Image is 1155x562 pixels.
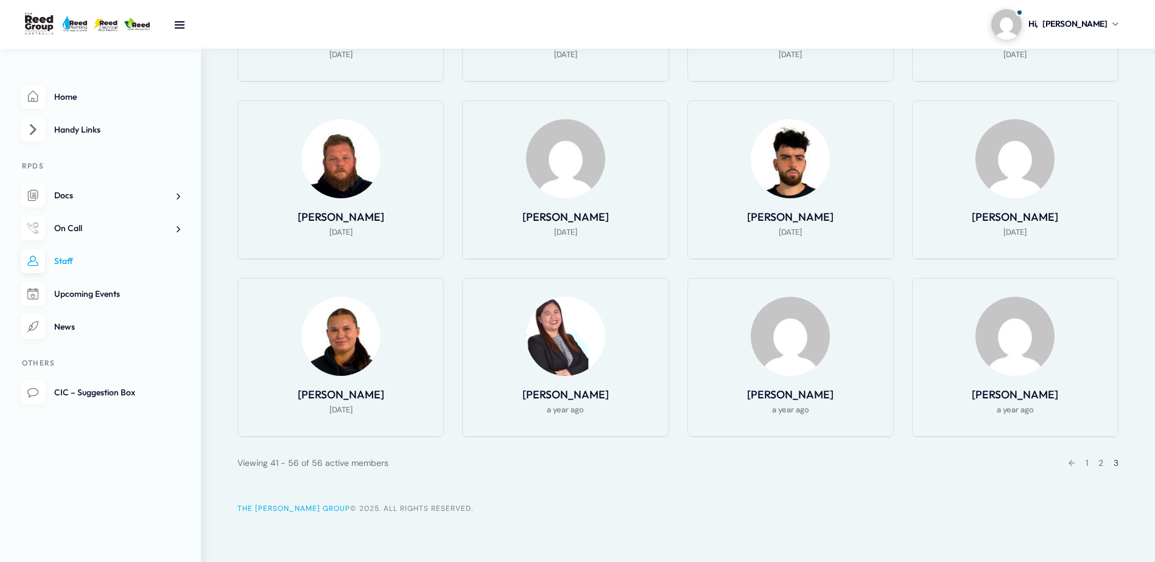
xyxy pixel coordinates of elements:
[237,504,350,513] a: The [PERSON_NAME] Group
[298,210,384,224] a: [PERSON_NAME]
[975,119,1055,198] img: Profile Photo
[1086,457,1088,468] a: 1
[237,456,388,470] div: Viewing 41 - 56 of 56 active members
[779,47,802,62] span: [DATE]
[975,297,1055,376] img: Profile Photo
[1069,457,1075,468] a: ←
[301,297,381,376] img: Profile Photo
[1098,457,1103,468] a: 2
[747,210,834,224] a: [PERSON_NAME]
[329,403,353,417] span: [DATE]
[751,297,830,376] img: Profile Photo
[1028,18,1038,30] span: Hi,
[329,225,353,240] span: [DATE]
[522,210,609,224] a: [PERSON_NAME]
[298,387,384,401] a: [PERSON_NAME]
[747,387,834,401] a: [PERSON_NAME]
[526,297,605,376] img: Profile Photo
[1114,457,1118,468] span: 3
[772,403,809,417] span: a year ago
[522,387,609,401] a: [PERSON_NAME]
[972,387,1058,401] a: [PERSON_NAME]
[779,225,802,240] span: [DATE]
[526,119,605,198] img: Profile Photo
[547,403,584,417] span: a year ago
[237,501,1118,516] div: © 2025. All Rights Reserved.
[972,210,1058,224] a: [PERSON_NAME]
[991,9,1022,40] img: Profile picture of Shauna McLean
[991,9,1118,40] a: Profile picture of Shauna McLeanHi,[PERSON_NAME]
[751,119,830,198] img: Profile Photo
[554,225,577,240] span: [DATE]
[1042,18,1108,30] span: [PERSON_NAME]
[997,403,1034,417] span: a year ago
[554,47,577,62] span: [DATE]
[301,119,381,198] img: Profile Photo
[1003,47,1027,62] span: [DATE]
[329,47,353,62] span: [DATE]
[1003,225,1027,240] span: [DATE]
